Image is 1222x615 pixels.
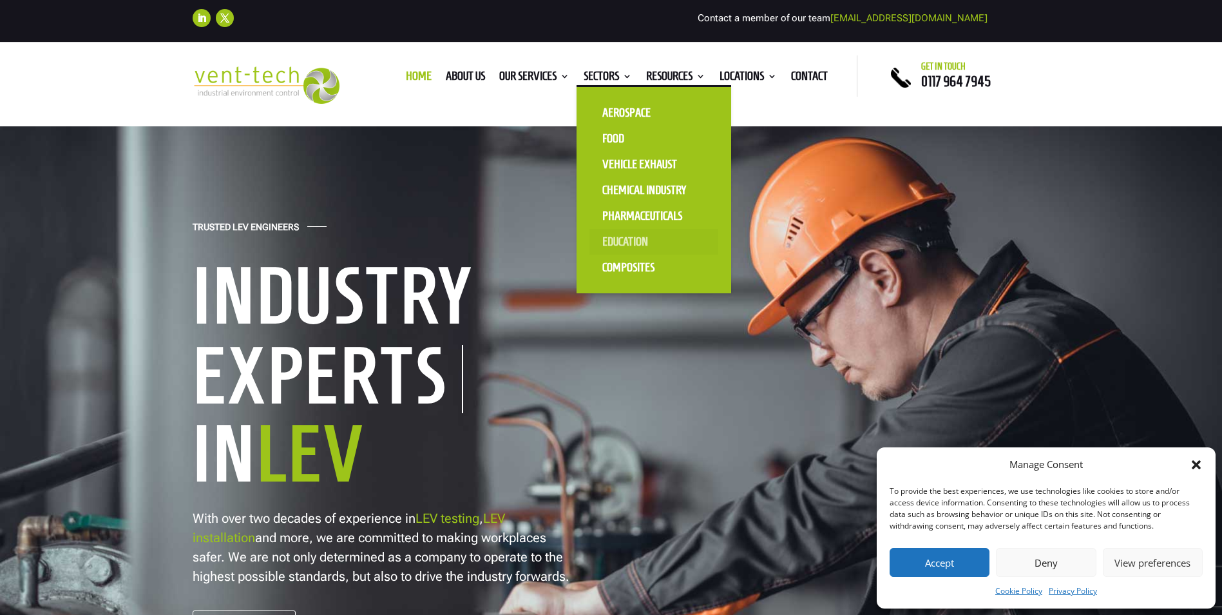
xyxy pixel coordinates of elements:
[406,72,432,86] a: Home
[193,511,505,545] a: LEV installation
[193,345,463,413] h1: Experts
[890,548,989,577] button: Accept
[193,222,299,239] h4: Trusted LEV Engineers
[589,126,718,151] a: Food
[1190,458,1203,471] div: Close dialog
[193,9,211,27] a: Follow on LinkedIn
[499,72,569,86] a: Our Services
[589,229,718,255] a: Education
[646,72,705,86] a: Resources
[193,413,592,501] h1: In
[589,177,718,203] a: Chemical Industry
[415,511,479,526] a: LEV testing
[193,66,340,104] img: 2023-09-27T08_35_16.549ZVENT-TECH---Clear-background
[996,548,1096,577] button: Deny
[830,12,988,24] a: [EMAIL_ADDRESS][DOMAIN_NAME]
[589,100,718,126] a: Aerospace
[216,9,234,27] a: Follow on X
[193,509,573,586] p: With over two decades of experience in , and more, we are committed to making workplaces safer. W...
[589,203,718,229] a: Pharmaceuticals
[193,255,592,343] h1: Industry
[589,255,718,280] a: Composites
[921,73,991,89] a: 0117 964 7945
[921,61,966,72] span: Get in touch
[1009,457,1083,473] div: Manage Consent
[589,151,718,177] a: Vehicle Exhaust
[446,72,485,86] a: About us
[720,72,777,86] a: Locations
[995,583,1042,599] a: Cookie Policy
[791,72,828,86] a: Contact
[1049,583,1097,599] a: Privacy Policy
[698,12,988,24] span: Contact a member of our team
[1103,548,1203,577] button: View preferences
[256,411,365,496] span: LEV
[890,485,1201,532] div: To provide the best experiences, we use technologies like cookies to store and/or access device i...
[584,72,632,86] a: Sectors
